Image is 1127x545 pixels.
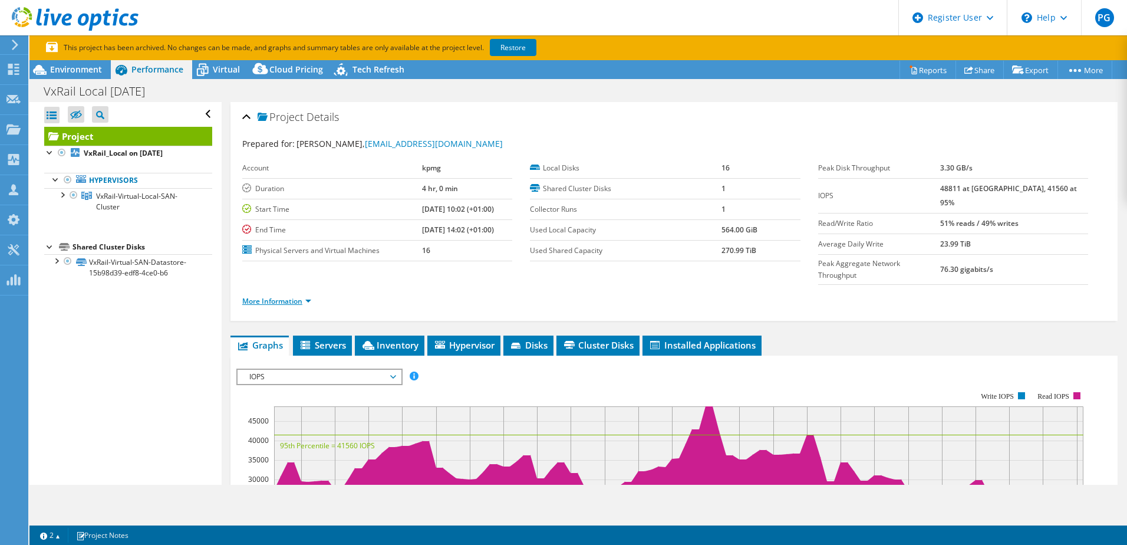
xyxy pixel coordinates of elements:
label: Average Daily Write [818,238,941,250]
label: End Time [242,224,422,236]
span: Disks [509,339,548,351]
b: 1 [721,183,726,193]
svg: \n [1021,12,1032,23]
label: Collector Runs [530,203,721,215]
span: Virtual [213,64,240,75]
label: Used Local Capacity [530,224,721,236]
b: 3.30 GB/s [940,163,973,173]
b: 48811 at [GEOGRAPHIC_DATA], 41560 at 95% [940,183,1077,208]
text: Write IOPS [981,392,1014,400]
label: Prepared for: [242,138,295,149]
p: This project has been archived. No changes can be made, and graphs and summary tables are only av... [46,41,624,54]
a: Project Notes [68,528,137,543]
a: VxRail_Local on [DATE] [44,146,212,161]
span: Cloud Pricing [269,64,323,75]
label: Read/Write Ratio [818,218,941,229]
span: Tech Refresh [352,64,404,75]
label: Physical Servers and Virtual Machines [242,245,422,257]
h1: VxRail Local [DATE] [38,85,163,98]
b: 76.30 gigabits/s [940,264,993,274]
text: 30000 [248,474,269,484]
a: VxRail-Virtual-SAN-Datastore-15b98d39-edf8-4ce0-b6 [44,254,212,280]
b: 16 [422,245,430,255]
text: 40000 [248,435,269,445]
label: Used Shared Capacity [530,245,721,257]
span: [PERSON_NAME], [296,138,503,149]
text: 45000 [248,416,269,426]
span: Cluster Disks [562,339,634,351]
a: More [1057,61,1112,79]
label: Shared Cluster Disks [530,183,721,195]
label: IOPS [818,190,941,202]
span: Performance [131,64,183,75]
a: Share [955,61,1004,79]
span: Environment [50,64,102,75]
label: Local Disks [530,162,721,174]
b: 51% reads / 49% writes [940,218,1019,228]
a: Project [44,127,212,146]
b: [DATE] 14:02 (+01:00) [422,225,494,235]
a: Export [1003,61,1058,79]
a: Hypervisors [44,173,212,188]
a: [EMAIL_ADDRESS][DOMAIN_NAME] [365,138,503,149]
b: 23.99 TiB [940,239,971,249]
label: Start Time [242,203,422,215]
span: PG [1095,8,1114,27]
span: Graphs [236,339,283,351]
label: Account [242,162,422,174]
b: 4 hr, 0 min [422,183,458,193]
text: 35000 [248,455,269,465]
a: More Information [242,296,311,306]
span: Installed Applications [648,339,756,351]
b: kpmg [422,163,441,173]
a: VxRail-Virtual-Local-SAN-Cluster [44,188,212,214]
span: Servers [299,339,346,351]
span: Hypervisor [433,339,495,351]
div: Shared Cluster Disks [73,240,212,254]
span: Project [258,111,304,123]
span: IOPS [243,370,395,384]
a: Restore [490,39,536,56]
b: [DATE] 10:02 (+01:00) [422,204,494,214]
b: 564.00 GiB [721,225,757,235]
span: Details [307,110,339,124]
label: Peak Disk Throughput [818,162,941,174]
span: VxRail-Virtual-Local-SAN-Cluster [96,191,177,212]
a: 2 [32,528,68,543]
label: Duration [242,183,422,195]
span: Inventory [361,339,418,351]
b: 270.99 TiB [721,245,756,255]
b: VxRail_Local on [DATE] [84,148,163,158]
text: Read IOPS [1037,392,1069,400]
label: Peak Aggregate Network Throughput [818,258,941,281]
text: 95th Percentile = 41560 IOPS [280,441,375,451]
a: Reports [899,61,956,79]
b: 1 [721,204,726,214]
b: 16 [721,163,730,173]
